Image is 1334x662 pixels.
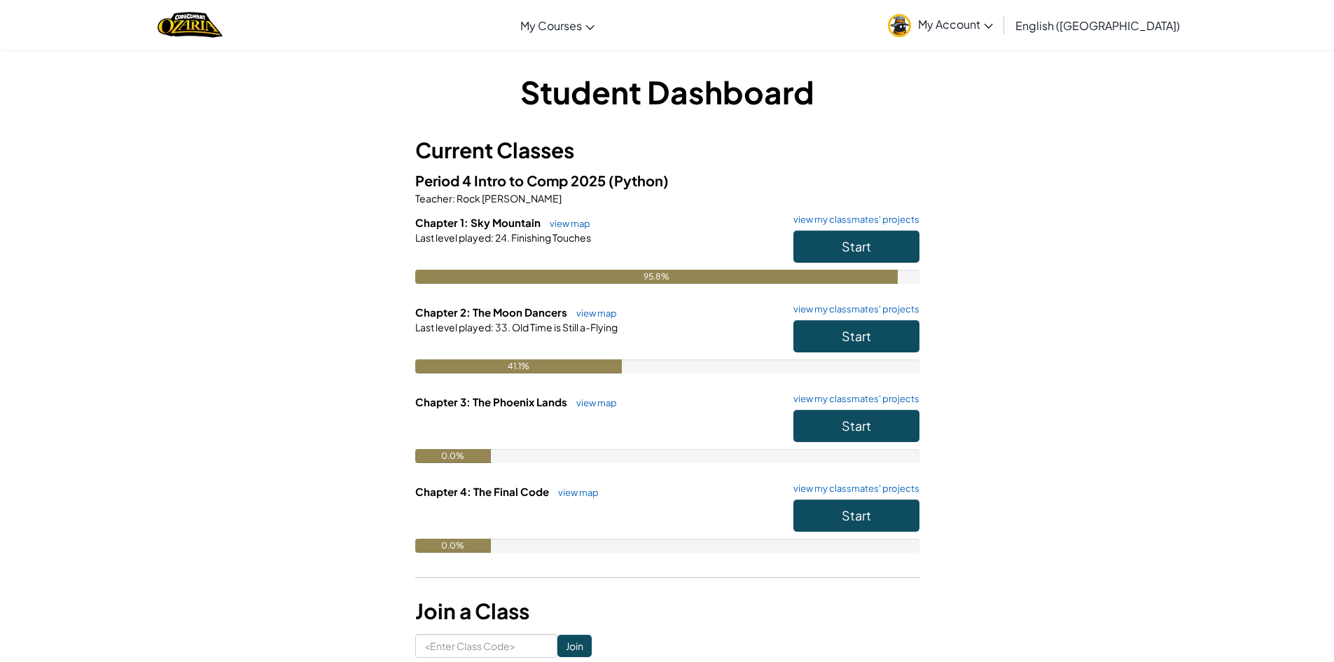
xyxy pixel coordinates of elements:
[510,231,591,244] span: Finishing Touches
[842,418,871,434] span: Start
[543,218,590,229] a: view map
[786,394,919,404] a: view my classmates' projects
[158,11,223,39] img: Home
[415,595,919,627] h3: Join a Class
[494,231,510,244] span: 24.
[881,3,1000,47] a: My Account
[415,172,609,189] span: Period 4 Intro to Comp 2025
[415,634,557,658] input: <Enter Class Code>
[1015,18,1180,33] span: English ([GEOGRAPHIC_DATA])
[793,499,919,532] button: Start
[415,395,569,408] span: Chapter 3: The Phoenix Lands
[569,308,617,319] a: view map
[491,321,494,333] span: :
[415,70,919,113] h1: Student Dashboard
[842,238,871,254] span: Start
[415,449,491,463] div: 0.0%
[786,215,919,224] a: view my classmates' projects
[455,192,562,205] span: Rock [PERSON_NAME]
[415,539,491,553] div: 0.0%
[158,11,223,39] a: Ozaria by CodeCombat logo
[415,359,623,373] div: 41.1%
[793,410,919,442] button: Start
[494,321,510,333] span: 33.
[569,397,617,408] a: view map
[415,231,491,244] span: Last level played
[415,192,452,205] span: Teacher
[415,270,898,284] div: 95.8%
[557,635,592,657] input: Join
[786,305,919,314] a: view my classmates' projects
[786,484,919,493] a: view my classmates' projects
[452,192,455,205] span: :
[888,14,911,37] img: avatar
[415,305,569,319] span: Chapter 2: The Moon Dancers
[415,135,919,166] h3: Current Classes
[491,231,494,244] span: :
[918,17,993,32] span: My Account
[510,321,618,333] span: Old Time is Still a-Flying
[842,507,871,523] span: Start
[520,18,582,33] span: My Courses
[551,487,599,498] a: view map
[415,485,551,498] span: Chapter 4: The Final Code
[609,172,669,189] span: (Python)
[415,321,491,333] span: Last level played
[842,328,871,344] span: Start
[793,320,919,352] button: Start
[513,6,602,44] a: My Courses
[415,216,543,229] span: Chapter 1: Sky Mountain
[1008,6,1187,44] a: English ([GEOGRAPHIC_DATA])
[793,230,919,263] button: Start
